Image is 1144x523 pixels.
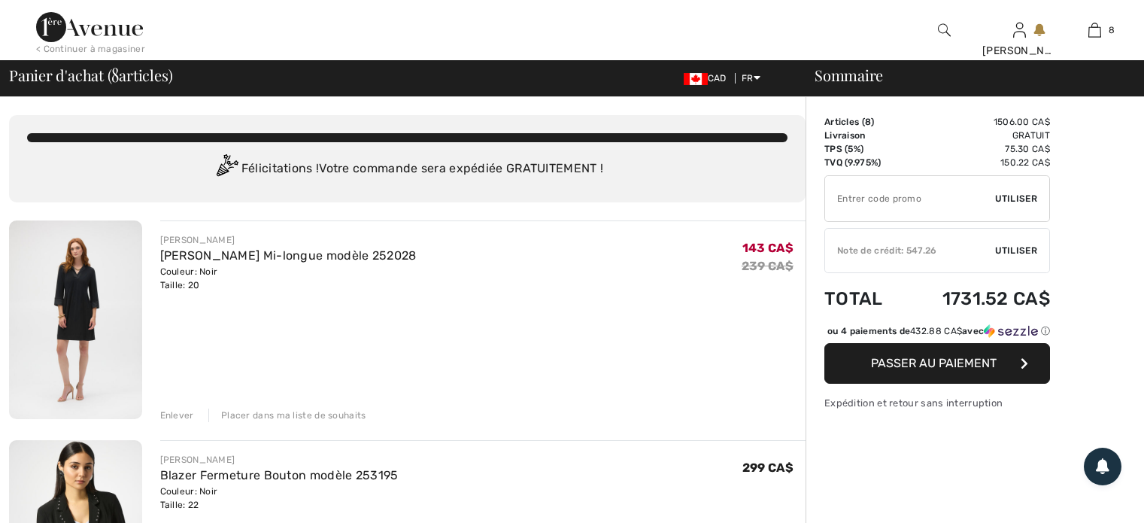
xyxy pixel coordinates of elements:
td: 1731.52 CA$ [903,273,1050,324]
td: 1506.00 CA$ [903,115,1050,129]
div: Note de crédit: 547.26 [825,244,995,257]
span: Utiliser [995,192,1037,205]
div: Sommaire [797,68,1135,83]
a: [PERSON_NAME] Mi-longue modèle 252028 [160,248,417,263]
div: Enlever [160,409,194,422]
img: Canadian Dollar [684,73,708,85]
span: 8 [1109,23,1115,37]
span: 143 CA$ [742,241,794,255]
div: Couleur: Noir Taille: 22 [160,485,399,512]
td: 150.22 CA$ [903,156,1050,169]
span: CAD [684,73,733,84]
td: 75.30 CA$ [903,142,1050,156]
div: < Continuer à magasiner [36,42,145,56]
div: Félicitations ! Votre commande sera expédiée GRATUITEMENT ! [27,154,787,184]
img: 1ère Avenue [36,12,143,42]
s: 239 CA$ [742,259,794,273]
td: TPS (5%) [824,142,903,156]
button: Passer au paiement [824,343,1050,384]
img: recherche [938,21,951,39]
div: Expédition et retour sans interruption [824,396,1050,410]
div: Couleur: Noir Taille: 20 [160,265,417,292]
img: Robe Droite Mi-longue modèle 252028 [9,220,142,419]
span: Utiliser [995,244,1037,257]
div: Placer dans ma liste de souhaits [208,409,366,422]
td: TVQ (9.975%) [824,156,903,169]
img: Mes infos [1013,21,1026,39]
span: FR [742,73,760,84]
span: 8 [111,64,119,84]
td: Total [824,273,903,324]
img: Congratulation2.svg [211,154,241,184]
a: Blazer Fermeture Bouton modèle 253195 [160,468,399,482]
a: 8 [1058,21,1131,39]
span: 8 [865,117,871,127]
a: Se connecter [1013,23,1026,37]
div: ou 4 paiements de432.88 CA$avecSezzle Cliquez pour en savoir plus sur Sezzle [824,324,1050,343]
span: 299 CA$ [742,461,794,475]
div: [PERSON_NAME] [160,453,399,467]
div: [PERSON_NAME] [160,233,417,247]
span: Passer au paiement [871,356,997,370]
span: Panier d'achat ( articles) [9,68,172,83]
td: Articles ( ) [824,115,903,129]
td: Livraison [824,129,903,142]
input: Code promo [825,176,995,221]
td: Gratuit [903,129,1050,142]
div: ou 4 paiements de avec [827,324,1050,338]
img: Sezzle [984,324,1038,338]
div: [PERSON_NAME] [982,43,1056,59]
span: 432.88 CA$ [910,326,962,336]
img: Mon panier [1088,21,1101,39]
